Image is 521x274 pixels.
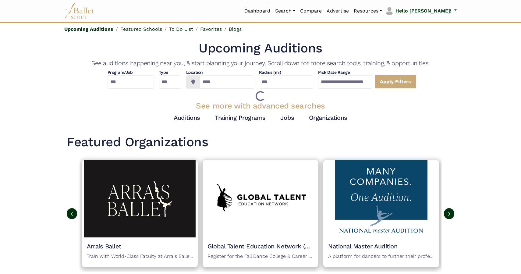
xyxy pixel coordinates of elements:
a: Apply Filters [375,74,416,89]
a: Training Programs [215,114,266,121]
h4: Location [186,69,254,76]
p: Hello [PERSON_NAME]! [395,7,452,15]
h1: Featured Organizations [67,134,454,151]
img: profile picture [385,7,394,15]
a: Organization logoGlobal Talent Education Network (GTEN)Register for the Fall Dance College & Care... [203,160,318,267]
h4: See auditions happening near you, & start planning your journey. Scroll down for more search tool... [67,59,454,67]
a: Advertise [324,5,351,17]
h4: Radius (mi) [259,69,281,76]
a: Dashboard [242,5,273,17]
a: profile picture Hello [PERSON_NAME]! [385,6,457,16]
a: Blogs [229,26,242,32]
a: Upcoming Auditions [64,26,113,32]
a: Organization logoArrais BalletTrain with World-Class Faculty at Arrais Ballet Summer Intensive! T... [82,160,198,267]
h4: Pick Date Range [318,69,372,76]
a: Compare [298,5,324,17]
a: Jobs [280,114,294,121]
a: Organizations [309,114,347,121]
h4: Type [159,69,181,76]
h4: Program/Job [108,69,154,76]
input: Location [200,75,254,89]
a: Search [273,5,298,17]
a: Organization logoNational Master AuditionA platform for dancers to further their professional car... [323,160,439,267]
a: Auditions [174,114,200,121]
a: Resources [351,5,385,17]
a: To Do List [169,26,193,32]
a: Favorites [200,26,222,32]
a: Featured Schools [120,26,162,32]
h3: See more with advanced searches [67,101,454,111]
h1: Upcoming Auditions [67,40,454,57]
